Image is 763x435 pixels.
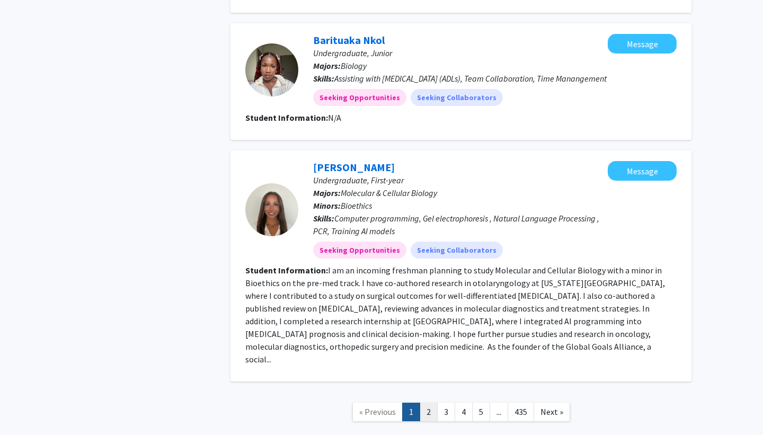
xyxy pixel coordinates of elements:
mat-chip: Seeking Collaborators [411,89,503,106]
a: 2 [420,403,438,421]
a: Previous Page [352,403,403,421]
a: 4 [455,403,473,421]
span: Computer programming, Gel electrophoresis , Natural Language Processing , PCR, Training AI models [313,213,599,236]
span: Next » [540,406,563,417]
b: Student Information: [245,112,328,123]
b: Minors: [313,200,341,211]
b: Student Information: [245,265,328,276]
a: [PERSON_NAME] [313,161,395,174]
a: 1 [402,403,420,421]
span: « Previous [359,406,396,417]
button: Message Ariana Goli [608,161,677,181]
iframe: Chat [8,387,45,427]
b: Skills: [313,73,334,84]
a: 435 [508,403,534,421]
button: Message Barituaka Nkol [608,34,677,54]
span: Undergraduate, Junior [313,48,392,58]
b: Majors: [313,188,341,198]
span: Biology [341,60,367,71]
a: 5 [472,403,490,421]
span: Assisting with [MEDICAL_DATA] (ADLs), Team Collaboration, Time Manangement [334,73,607,84]
span: ... [496,406,501,417]
mat-chip: Seeking Collaborators [411,242,503,259]
mat-chip: Seeking Opportunities [313,242,406,259]
b: Skills: [313,213,334,224]
a: Barituaka Nkol [313,33,385,47]
fg-read-more: I am an incoming freshman planning to study Molecular and Cellular Biology with a minor in Bioeth... [245,265,665,365]
span: Bioethics [341,200,372,211]
nav: Page navigation [230,392,691,435]
b: Majors: [313,60,341,71]
span: Undergraduate, First-year [313,175,404,185]
fg-read-more: N/A [328,112,341,123]
mat-chip: Seeking Opportunities [313,89,406,106]
span: Molecular & Cellular Biology [341,188,437,198]
a: Next [534,403,570,421]
a: 3 [437,403,455,421]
